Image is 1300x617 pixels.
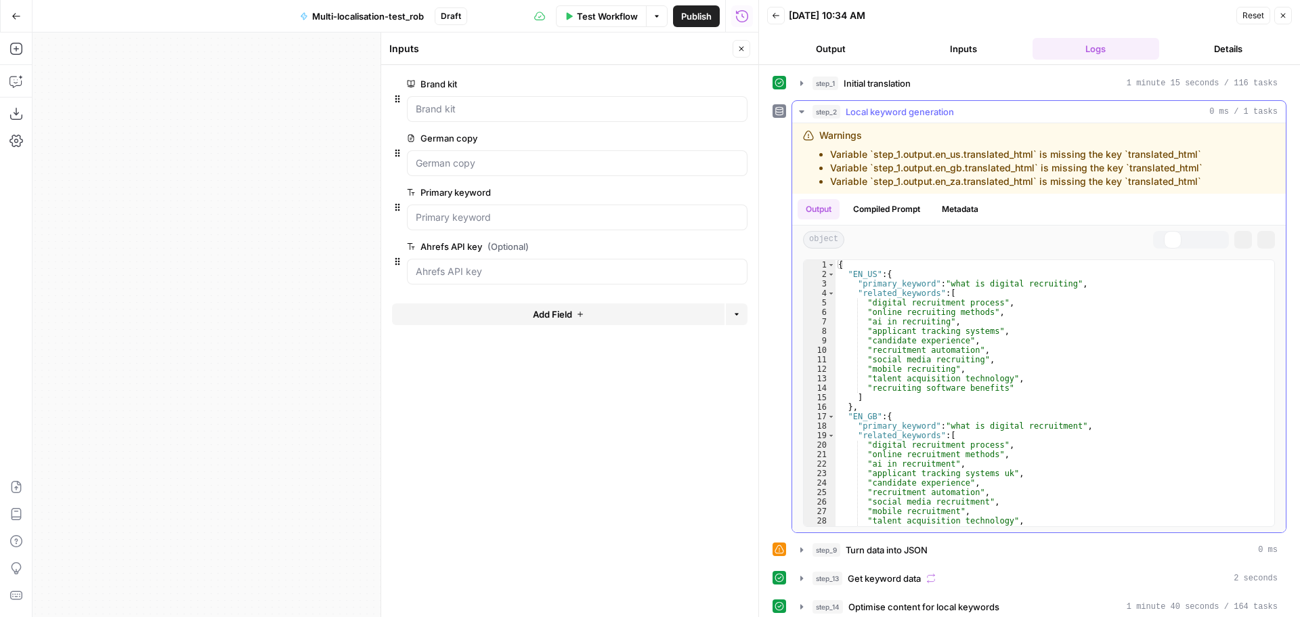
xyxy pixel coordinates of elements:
[804,412,836,421] div: 17
[804,469,836,478] div: 23
[292,5,432,27] button: Multi-localisation-test_rob
[804,364,836,374] div: 12
[1033,38,1160,60] button: Logs
[804,497,836,507] div: 26
[804,317,836,326] div: 7
[804,260,836,270] div: 1
[556,5,646,27] button: Test Workflow
[827,412,835,421] span: Toggle code folding, rows 17 through 31
[846,543,928,557] span: Turn data into JSON
[416,102,739,116] input: Brand kit
[804,355,836,364] div: 11
[441,10,461,22] span: Draft
[792,123,1286,532] div: 0 ms / 1 tasks
[804,270,836,279] div: 2
[819,129,1202,188] div: Warnings
[392,303,724,325] button: Add Field
[416,211,739,224] input: Primary keyword
[804,383,836,393] div: 14
[792,101,1286,123] button: 0 ms / 1 tasks
[804,478,836,488] div: 24
[934,199,987,219] button: Metadata
[804,450,836,459] div: 21
[830,148,1202,161] li: Variable `step_1.output.en_us.translated_html` is missing the key `translated_html`
[804,326,836,336] div: 8
[804,431,836,440] div: 19
[1242,9,1264,22] span: Reset
[812,572,842,585] span: step_13
[830,161,1202,175] li: Variable `step_1.output.en_gb.translated_html` is missing the key `translated_html`
[1234,572,1278,584] span: 2 seconds
[792,539,1286,561] button: 0 ms
[673,5,720,27] button: Publish
[848,600,999,614] span: Optimise content for local keywords
[416,156,739,170] input: German copy
[812,77,838,90] span: step_1
[533,307,572,321] span: Add Field
[812,105,840,119] span: step_2
[900,38,1027,60] button: Inputs
[804,345,836,355] div: 10
[848,572,921,585] span: Get keyword data
[407,186,671,199] label: Primary keyword
[1258,544,1278,556] span: 0 ms
[416,265,739,278] input: Ahrefs API key
[407,131,671,145] label: German copy
[804,516,836,526] div: 28
[767,38,894,60] button: Output
[812,600,843,614] span: step_14
[1165,38,1292,60] button: Details
[407,77,671,91] label: Brand kit
[803,231,844,249] span: object
[312,9,424,23] span: Multi-localisation-test_rob
[812,543,840,557] span: step_9
[804,289,836,298] div: 4
[804,374,836,383] div: 13
[798,199,840,219] button: Output
[804,298,836,307] div: 5
[681,9,712,23] span: Publish
[846,105,954,119] span: Local keyword generation
[804,402,836,412] div: 16
[792,568,1286,589] button: 2 seconds
[830,175,1202,188] li: Variable `step_1.output.en_za.translated_html` is missing the key `translated_html`
[827,289,835,298] span: Toggle code folding, rows 4 through 15
[1209,106,1278,118] span: 0 ms / 1 tasks
[792,72,1286,94] button: 1 minute 15 seconds / 116 tasks
[577,9,638,23] span: Test Workflow
[845,199,928,219] button: Compiled Prompt
[804,440,836,450] div: 20
[804,393,836,402] div: 15
[804,279,836,289] div: 3
[407,240,671,253] label: Ahrefs API key
[804,307,836,317] div: 6
[804,459,836,469] div: 22
[827,270,835,279] span: Toggle code folding, rows 2 through 16
[487,240,529,253] span: (Optional)
[1127,77,1278,89] span: 1 minute 15 seconds / 116 tasks
[1127,601,1278,613] span: 1 minute 40 seconds / 164 tasks
[804,488,836,497] div: 25
[844,77,911,90] span: Initial translation
[827,431,835,440] span: Toggle code folding, rows 19 through 30
[827,260,835,270] span: Toggle code folding, rows 1 through 47
[1236,7,1270,24] button: Reset
[804,526,836,535] div: 29
[804,336,836,345] div: 9
[804,421,836,431] div: 18
[804,507,836,516] div: 27
[389,42,729,56] div: Inputs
